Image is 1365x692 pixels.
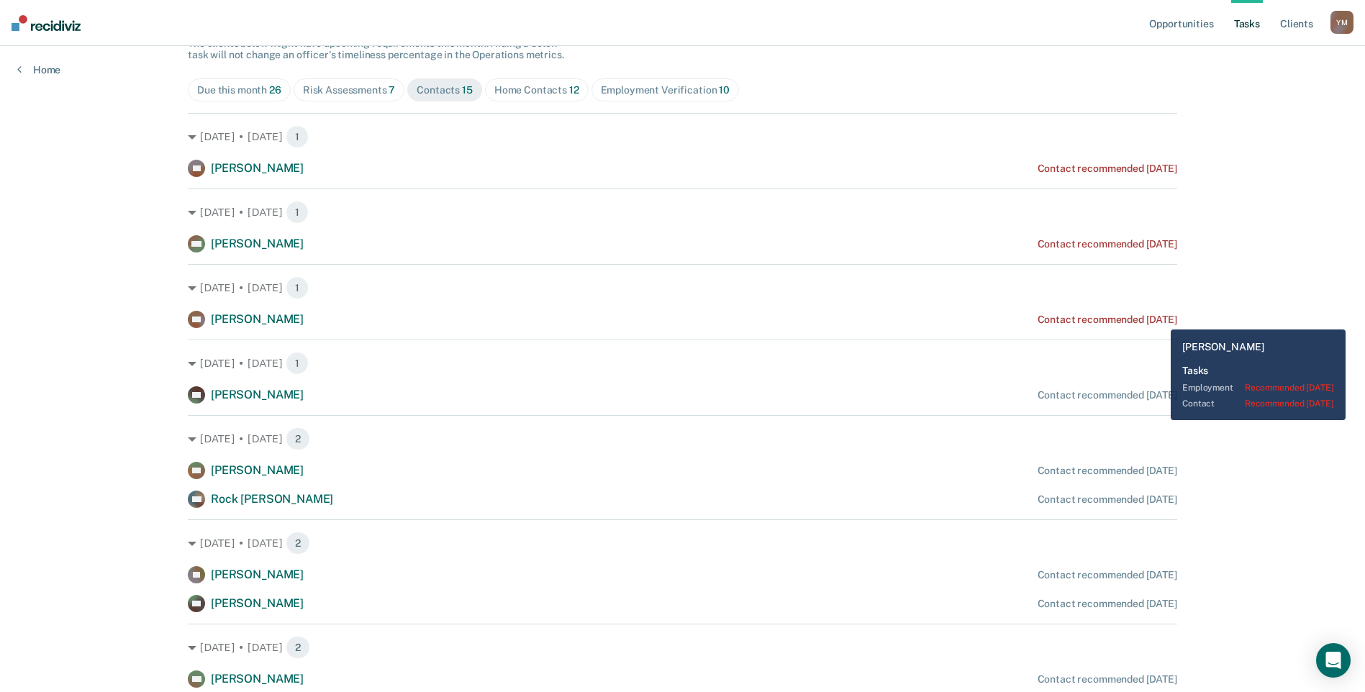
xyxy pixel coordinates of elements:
[1038,314,1177,326] div: Contact recommended [DATE]
[269,84,281,96] span: 26
[197,84,281,96] div: Due this month
[286,636,310,659] span: 2
[286,532,310,555] span: 2
[1038,238,1177,250] div: Contact recommended [DATE]
[1038,163,1177,175] div: Contact recommended [DATE]
[1038,465,1177,477] div: Contact recommended [DATE]
[1330,11,1353,34] div: Y M
[417,84,473,96] div: Contacts
[1316,643,1351,678] div: Open Intercom Messenger
[17,63,60,76] a: Home
[211,672,304,686] span: [PERSON_NAME]
[211,463,304,477] span: [PERSON_NAME]
[1038,673,1177,686] div: Contact recommended [DATE]
[188,276,1177,299] div: [DATE] • [DATE] 1
[188,427,1177,450] div: [DATE] • [DATE] 2
[12,15,81,31] img: Recidiviz
[1330,11,1353,34] button: YM
[211,312,304,326] span: [PERSON_NAME]
[389,84,395,96] span: 7
[211,596,304,610] span: [PERSON_NAME]
[286,352,309,375] span: 1
[188,125,1177,148] div: [DATE] • [DATE] 1
[211,388,304,401] span: [PERSON_NAME]
[1038,493,1177,506] div: Contact recommended [DATE]
[569,84,579,96] span: 12
[188,201,1177,224] div: [DATE] • [DATE] 1
[211,568,304,581] span: [PERSON_NAME]
[188,636,1177,659] div: [DATE] • [DATE] 2
[1038,389,1177,401] div: Contact recommended [DATE]
[719,84,730,96] span: 10
[188,37,564,61] span: The clients below might have upcoming requirements this month. Hiding a below task will not chang...
[211,161,304,175] span: [PERSON_NAME]
[286,427,310,450] span: 2
[494,84,579,96] div: Home Contacts
[211,237,304,250] span: [PERSON_NAME]
[188,352,1177,375] div: [DATE] • [DATE] 1
[462,84,473,96] span: 15
[1038,598,1177,610] div: Contact recommended [DATE]
[211,492,333,506] span: Rock [PERSON_NAME]
[601,84,730,96] div: Employment Verification
[303,84,396,96] div: Risk Assessments
[286,276,309,299] span: 1
[1038,569,1177,581] div: Contact recommended [DATE]
[286,125,309,148] span: 1
[188,532,1177,555] div: [DATE] • [DATE] 2
[286,201,309,224] span: 1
